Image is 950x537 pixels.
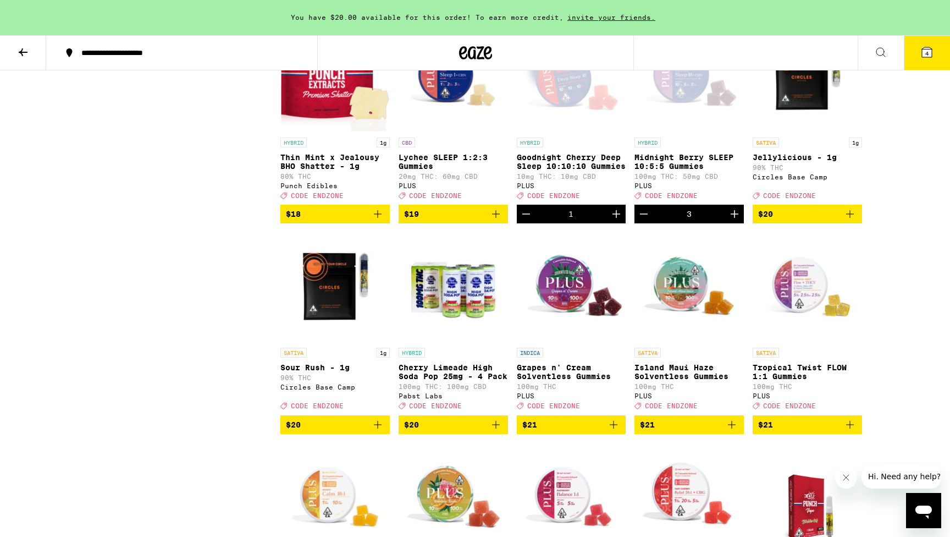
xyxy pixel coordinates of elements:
[753,205,862,223] button: Add to bag
[399,138,415,147] p: CBD
[517,348,543,358] p: INDICA
[725,205,744,223] button: Increment
[758,210,773,218] span: $20
[409,192,462,199] span: CODE ENDZONE
[291,403,344,410] span: CODE ENDZONE
[607,205,626,223] button: Increment
[517,363,626,381] p: Grapes n' Cream Solventless Gummies
[753,173,862,180] div: Circles Base Camp
[687,210,692,218] div: 3
[517,205,535,223] button: Decrement
[861,464,941,489] iframe: Message from company
[280,22,390,205] a: Open page for Thin Mint x Jealousy BHO Shatter - 1g from Punch Edibles
[634,205,653,223] button: Decrement
[399,232,508,342] img: Pabst Labs - Cherry Limeade High Soda Pop 25mg - 4 Pack
[399,22,508,205] a: Open page for Lychee SLEEP 1:2:3 Gummies from PLUS
[634,182,744,189] div: PLUS
[291,14,564,21] span: You have $20.00 available for this order! To earn more credit,
[280,205,390,223] button: Add to bag
[280,182,390,189] div: Punch Edibles
[753,348,779,358] p: SATIVA
[522,420,537,429] span: $21
[634,392,744,399] div: PLUS
[280,232,390,415] a: Open page for Sour Rush - 1g from Circles Base Camp
[904,36,950,70] button: 4
[753,392,862,399] div: PLUS
[906,493,941,528] iframe: Button to launch messaging window
[634,363,744,381] p: Island Maui Haze Solventless Gummies
[399,392,508,399] div: Pabst Labs
[517,138,543,147] p: HYBRID
[517,392,626,399] div: PLUS
[399,348,425,358] p: HYBRID
[634,173,744,180] p: 100mg THC: 50mg CBD
[835,467,857,489] iframe: Close message
[280,22,390,132] img: Punch Edibles - Thin Mint x Jealousy BHO Shatter - 1g
[568,210,573,218] div: 1
[517,415,626,434] button: Add to bag
[763,403,816,410] span: CODE ENDZONE
[753,22,862,132] img: Circles Base Camp - Jellylicious - 1g
[753,153,862,162] p: Jellylicious - 1g
[280,415,390,434] button: Add to bag
[280,383,390,391] div: Circles Base Camp
[849,138,862,147] p: 1g
[517,232,626,342] img: PLUS - Grapes n' Cream Solventless Gummies
[634,415,744,434] button: Add to bag
[753,383,862,390] p: 100mg THC
[634,383,744,390] p: 100mg THC
[634,348,661,358] p: SATIVA
[634,22,744,205] a: Open page for Midnight Berry SLEEP 10:5:5 Gummies from PLUS
[399,22,508,132] img: PLUS - Lychee SLEEP 1:2:3 Gummies
[517,22,626,205] a: Open page for Goodnight Cherry Deep Sleep 10:10:10 Gummies from PLUS
[377,348,390,358] p: 1g
[634,232,744,415] a: Open page for Island Maui Haze Solventless Gummies from PLUS
[286,210,301,218] span: $18
[753,164,862,171] p: 90% THC
[925,50,929,57] span: 4
[280,153,390,171] p: Thin Mint x Jealousy BHO Shatter - 1g
[527,403,580,410] span: CODE ENDZONE
[291,192,344,199] span: CODE ENDZONE
[399,182,508,189] div: PLUS
[564,14,659,21] span: invite your friends.
[377,138,390,147] p: 1g
[280,348,307,358] p: SATIVA
[753,232,862,415] a: Open page for Tropical Twist FLOW 1:1 Gummies from PLUS
[399,153,508,171] p: Lychee SLEEP 1:2:3 Gummies
[399,415,508,434] button: Add to bag
[399,383,508,390] p: 100mg THC: 100mg CBD
[399,205,508,223] button: Add to bag
[645,403,698,410] span: CODE ENDZONE
[517,232,626,415] a: Open page for Grapes n' Cream Solventless Gummies from PLUS
[399,173,508,180] p: 20mg THC: 60mg CBD
[517,182,626,189] div: PLUS
[517,153,626,171] p: Goodnight Cherry Deep Sleep 10:10:10 Gummies
[409,403,462,410] span: CODE ENDZONE
[753,232,862,342] img: PLUS - Tropical Twist FLOW 1:1 Gummies
[280,138,307,147] p: HYBRID
[758,420,773,429] span: $21
[634,138,661,147] p: HYBRID
[404,420,419,429] span: $20
[753,138,779,147] p: SATIVA
[753,415,862,434] button: Add to bag
[517,383,626,390] p: 100mg THC
[280,363,390,372] p: Sour Rush - 1g
[517,173,626,180] p: 10mg THC: 10mg CBD
[280,173,390,180] p: 80% THC
[527,192,580,199] span: CODE ENDZONE
[634,153,744,171] p: Midnight Berry SLEEP 10:5:5 Gummies
[645,192,698,199] span: CODE ENDZONE
[763,192,816,199] span: CODE ENDZONE
[753,22,862,205] a: Open page for Jellylicious - 1g from Circles Base Camp
[634,232,744,342] img: PLUS - Island Maui Haze Solventless Gummies
[399,232,508,415] a: Open page for Cherry Limeade High Soda Pop 25mg - 4 Pack from Pabst Labs
[280,232,390,342] img: Circles Base Camp - Sour Rush - 1g
[640,420,655,429] span: $21
[399,363,508,381] p: Cherry Limeade High Soda Pop 25mg - 4 Pack
[753,363,862,381] p: Tropical Twist FLOW 1:1 Gummies
[404,210,419,218] span: $19
[280,374,390,381] p: 90% THC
